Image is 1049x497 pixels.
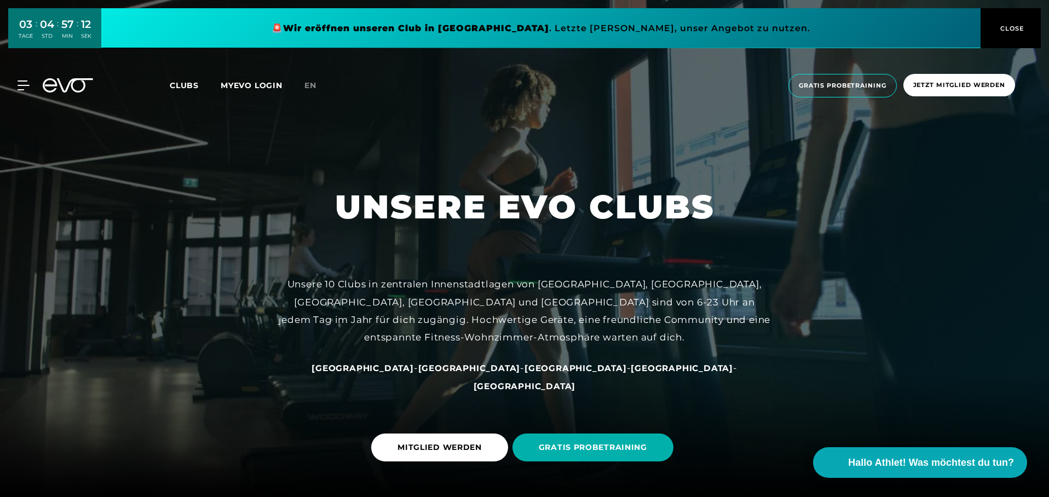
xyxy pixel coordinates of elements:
div: SEK [81,32,91,40]
span: Clubs [170,80,199,90]
a: [GEOGRAPHIC_DATA] [418,362,521,373]
a: [GEOGRAPHIC_DATA] [474,380,576,391]
span: [GEOGRAPHIC_DATA] [524,363,627,373]
a: [GEOGRAPHIC_DATA] [524,362,627,373]
span: Hallo Athlet! Was möchtest du tun? [848,455,1014,470]
span: Jetzt Mitglied werden [913,80,1005,90]
div: 03 [19,16,33,32]
span: [GEOGRAPHIC_DATA] [418,363,521,373]
a: MYEVO LOGIN [221,80,283,90]
a: Clubs [170,80,221,90]
div: MIN [61,32,74,40]
span: CLOSE [998,24,1024,33]
a: en [304,79,330,92]
span: [GEOGRAPHIC_DATA] [631,363,733,373]
span: [GEOGRAPHIC_DATA] [312,363,414,373]
span: en [304,80,316,90]
span: MITGLIED WERDEN [397,442,482,453]
div: : [36,18,37,47]
a: [GEOGRAPHIC_DATA] [312,362,414,373]
div: 04 [40,16,54,32]
a: GRATIS PROBETRAINING [512,425,678,470]
h1: UNSERE EVO CLUBS [335,186,714,228]
button: CLOSE [981,8,1041,48]
span: Gratis Probetraining [799,81,886,90]
span: GRATIS PROBETRAINING [539,442,647,453]
a: MITGLIED WERDEN [371,425,512,470]
div: Unsere 10 Clubs in zentralen Innenstadtlagen von [GEOGRAPHIC_DATA], [GEOGRAPHIC_DATA], [GEOGRAPHI... [278,275,771,346]
div: : [77,18,78,47]
div: - - - - [278,359,771,395]
a: Jetzt Mitglied werden [900,74,1018,97]
div: : [57,18,59,47]
a: [GEOGRAPHIC_DATA] [631,362,733,373]
div: 12 [81,16,91,32]
a: Gratis Probetraining [785,74,900,97]
button: Hallo Athlet! Was möchtest du tun? [813,447,1027,478]
div: TAGE [19,32,33,40]
div: 57 [61,16,74,32]
div: STD [40,32,54,40]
